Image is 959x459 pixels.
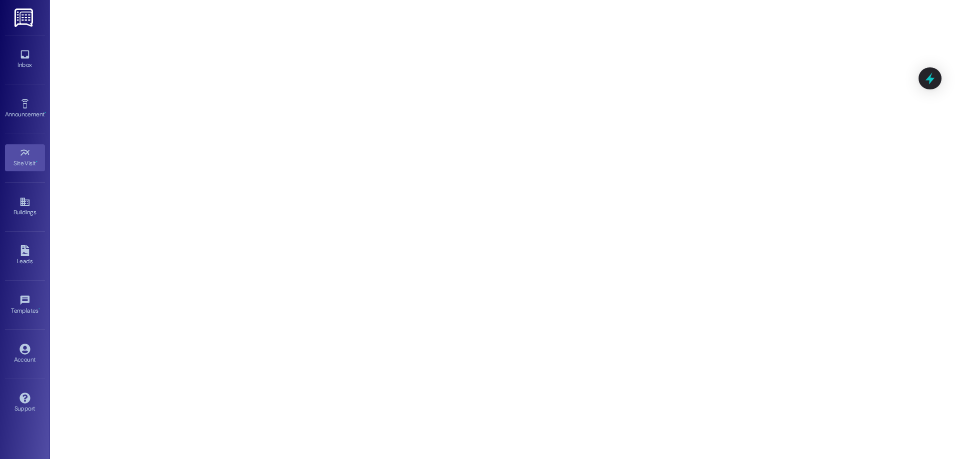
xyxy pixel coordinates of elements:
[36,158,37,165] span: •
[5,193,45,220] a: Buildings
[5,242,45,269] a: Leads
[38,306,40,313] span: •
[5,144,45,171] a: Site Visit •
[44,109,46,116] span: •
[5,341,45,368] a: Account
[5,46,45,73] a: Inbox
[5,292,45,319] a: Templates •
[5,390,45,417] a: Support
[14,8,35,27] img: ResiDesk Logo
